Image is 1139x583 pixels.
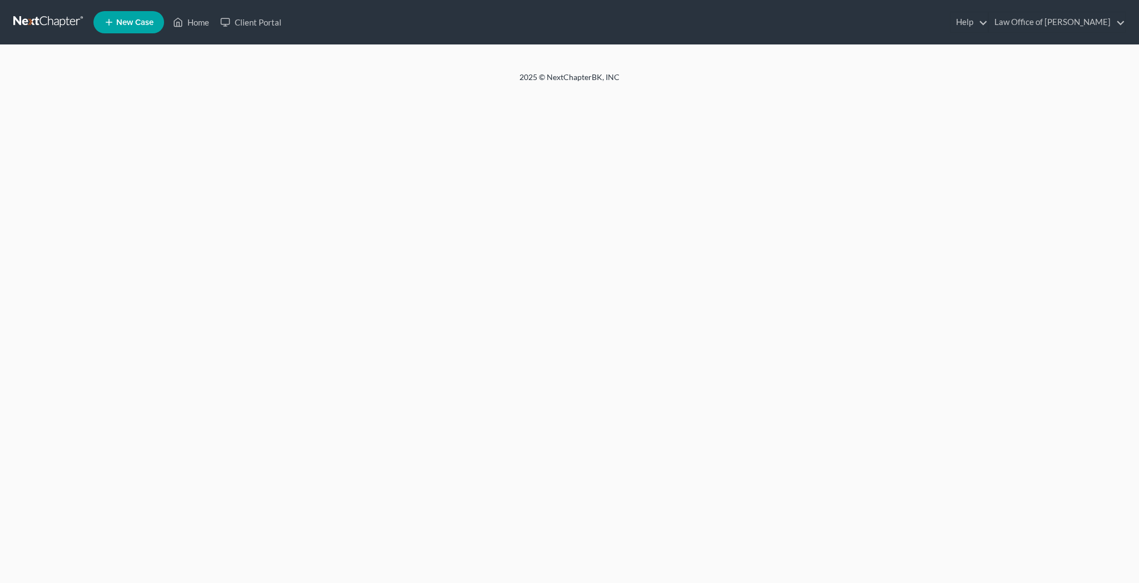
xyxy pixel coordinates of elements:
[989,12,1125,32] a: Law Office of [PERSON_NAME]
[215,12,287,32] a: Client Portal
[252,72,887,92] div: 2025 © NextChapterBK, INC
[167,12,215,32] a: Home
[93,11,164,33] new-legal-case-button: New Case
[950,12,988,32] a: Help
